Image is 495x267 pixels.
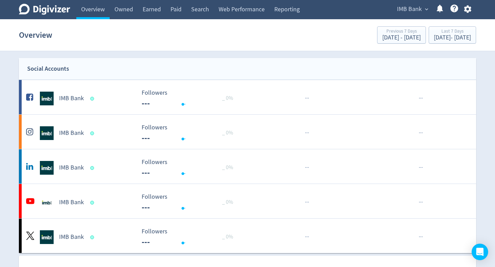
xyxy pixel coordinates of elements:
span: expand_more [423,6,430,12]
span: Data last synced: 12 Sep 2025, 12:02am (AEST) [90,201,96,205]
svg: Followers --- [138,90,241,108]
span: · [305,94,306,103]
span: · [420,94,421,103]
span: _ 0% [222,233,233,240]
span: _ 0% [222,129,233,136]
span: · [419,198,420,207]
a: IMB Bank undefinedIMB Bank Followers --- Followers --- _ 0%······ [19,149,476,184]
h5: IMB Bank [59,233,84,241]
h5: IMB Bank [59,129,84,137]
span: · [419,94,420,103]
span: · [306,233,308,241]
img: IMB Bank undefined [40,161,54,175]
span: _ 0% [222,164,233,171]
div: Previous 7 Days [382,29,421,35]
span: · [421,233,423,241]
div: [DATE] - [DATE] [434,35,471,41]
h1: Overview [19,24,52,46]
svg: Followers --- [138,194,241,212]
div: [DATE] - [DATE] [382,35,421,41]
span: · [308,233,309,241]
span: · [305,163,306,172]
a: IMB Bank undefinedIMB Bank Followers --- Followers --- _ 0%······ [19,219,476,253]
span: · [419,129,420,137]
span: · [308,163,309,172]
span: · [305,233,306,241]
span: · [421,163,423,172]
h5: IMB Bank [59,164,84,172]
span: · [419,233,420,241]
span: IMB Bank [397,4,422,15]
img: IMB Bank undefined [40,196,54,209]
div: Last 7 Days [434,29,471,35]
span: · [420,233,421,241]
a: IMB Bank undefinedIMB Bank Followers --- Followers --- _ 0%······ [19,115,476,149]
svg: Followers --- [138,124,241,142]
span: Data last synced: 11 Sep 2025, 4:02pm (AEST) [90,131,96,135]
span: · [305,198,306,207]
span: · [420,198,421,207]
span: Data last synced: 12 Sep 2025, 6:01am (AEST) [90,97,96,101]
div: Social Accounts [27,64,69,74]
button: Last 7 Days[DATE]- [DATE] [429,26,476,44]
svg: Followers --- [138,228,241,246]
svg: Followers --- [138,159,241,177]
div: Open Intercom Messenger [472,244,488,260]
img: IMB Bank undefined [40,230,54,244]
span: · [306,163,308,172]
span: · [420,129,421,137]
span: · [308,94,309,103]
span: · [305,129,306,137]
span: · [421,198,423,207]
span: · [420,163,421,172]
span: Data last synced: 12 Sep 2025, 5:02am (AEST) [90,235,96,239]
img: IMB Bank undefined [40,126,54,140]
span: · [421,129,423,137]
span: · [421,94,423,103]
span: · [306,94,308,103]
span: · [306,129,308,137]
span: · [419,163,420,172]
h5: IMB Bank [59,198,84,207]
span: _ 0% [222,199,233,206]
span: · [306,198,308,207]
h5: IMB Bank [59,94,84,103]
button: Previous 7 Days[DATE] - [DATE] [377,26,426,44]
a: IMB Bank undefinedIMB Bank Followers --- Followers --- _ 0%······ [19,184,476,218]
button: IMB Bank [395,4,430,15]
a: IMB Bank undefinedIMB Bank Followers --- Followers --- _ 0%······ [19,80,476,114]
img: IMB Bank undefined [40,92,54,105]
span: · [308,198,309,207]
span: _ 0% [222,95,233,102]
span: · [308,129,309,137]
span: Data last synced: 12 Sep 2025, 3:01am (AEST) [90,166,96,170]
